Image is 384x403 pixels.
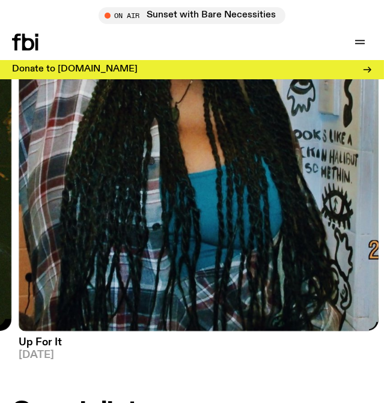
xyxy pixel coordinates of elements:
h3: Donate to [DOMAIN_NAME] [12,65,138,74]
h3: Up For It [19,338,379,348]
span: [DATE] [19,350,379,360]
button: On AirSunset with Bare Necessities [99,7,285,24]
a: Up For It[DATE] [19,332,379,360]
